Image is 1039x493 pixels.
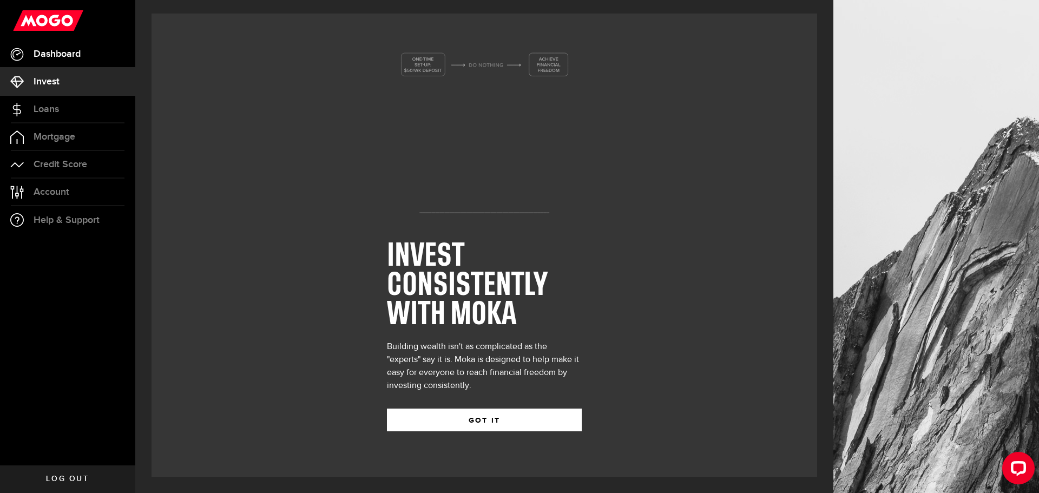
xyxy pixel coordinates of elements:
span: Loans [34,104,59,114]
span: Account [34,187,69,197]
h1: INVEST CONSISTENTLY WITH MOKA [387,242,582,330]
span: Log out [46,475,89,483]
div: Building wealth isn't as complicated as the "experts" say it is. Moka is designed to help make it... [387,340,582,392]
button: GOT IT [387,409,582,431]
span: Dashboard [34,49,81,59]
span: Mortgage [34,132,75,142]
iframe: LiveChat chat widget [994,448,1039,493]
span: Help & Support [34,215,100,225]
span: Invest [34,77,60,87]
span: Credit Score [34,160,87,169]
